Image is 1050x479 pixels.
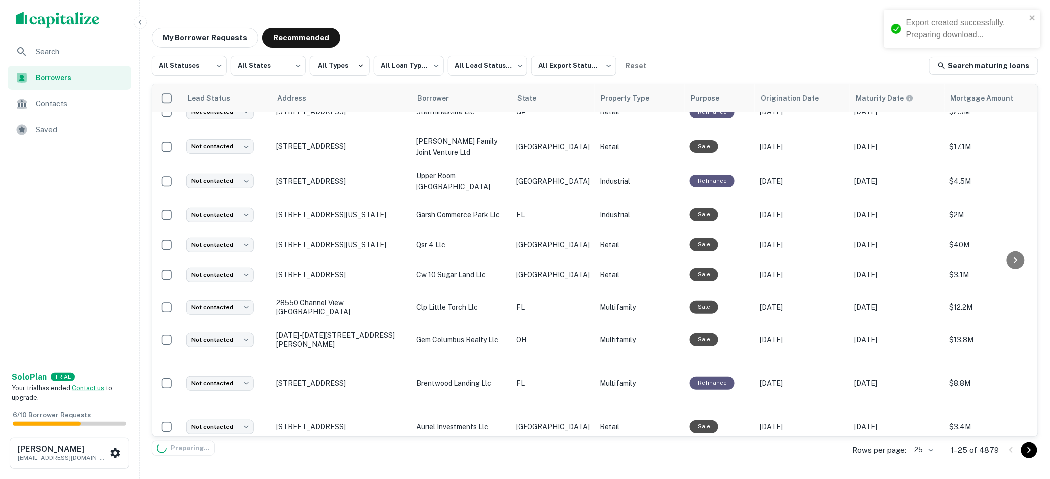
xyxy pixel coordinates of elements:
th: Property Type [595,84,685,112]
p: Rows per page: [853,444,907,456]
a: Search [8,40,131,64]
p: [DATE] [760,421,845,432]
a: SoloPlan [12,371,47,383]
div: 25 [911,443,935,457]
p: Retail [600,421,680,432]
div: Not contacted [186,174,254,188]
button: [PERSON_NAME][EMAIL_ADDRESS][DOMAIN_NAME] [10,438,129,469]
button: Go to next page [1021,442,1037,458]
p: [DATE] [760,269,845,280]
a: Borrowers [8,66,131,90]
div: Not contacted [186,376,254,391]
th: Address [271,84,411,112]
p: gem columbus realty llc [416,334,506,345]
span: Borrower [417,92,462,104]
p: [DATE] [760,141,845,152]
p: [EMAIL_ADDRESS][DOMAIN_NAME] [18,453,108,462]
p: $40M [950,239,1040,250]
div: Not contacted [186,139,254,154]
div: Sale [690,268,718,281]
p: $3.4M [950,421,1040,432]
p: garsh commerce park llc [416,209,506,220]
th: Lead Status [181,84,271,112]
div: Sale [690,420,718,433]
p: Industrial [600,176,680,187]
iframe: Chat Widget [1000,399,1050,447]
p: qsr 4 llc [416,239,506,250]
div: Not contacted [186,208,254,222]
p: clp little torch llc [416,302,506,313]
p: $12.2M [950,302,1040,313]
p: [STREET_ADDRESS] [276,177,406,186]
p: Retail [600,141,680,152]
button: close [1029,14,1036,23]
p: 28550 Channel View [GEOGRAPHIC_DATA] [276,298,406,316]
p: [DATE] [855,378,940,389]
p: cw 10 sugar land llc [416,269,506,280]
p: [STREET_ADDRESS][US_STATE] [276,240,406,249]
p: $8.8M [950,378,1040,389]
a: Saved [8,118,131,142]
a: Contact us [72,384,104,392]
p: [DATE] [855,209,940,220]
p: [GEOGRAPHIC_DATA] [516,239,590,250]
span: Lead Status [187,92,243,104]
div: Sale [690,208,718,221]
p: [STREET_ADDRESS] [276,422,406,431]
th: Borrower [411,84,511,112]
div: Sale [690,140,718,153]
th: Maturity dates displayed may be estimated. Please contact the lender for the most accurate maturi... [850,84,945,112]
span: Search [36,46,125,58]
div: Sale [690,333,718,346]
p: [DATE] [760,176,845,187]
p: brentwood landing llc [416,378,506,389]
th: Purpose [685,84,755,112]
p: OH [516,334,590,345]
div: All Loan Types [374,53,444,79]
div: Not contacted [186,268,254,282]
p: [DATE] [760,239,845,250]
p: [DATE] [855,302,940,313]
th: State [511,84,595,112]
p: [DATE] [855,239,940,250]
h6: [PERSON_NAME] [18,445,108,453]
div: Not contacted [186,420,254,434]
p: upper room [GEOGRAPHIC_DATA] [416,170,506,192]
div: Export created successfully. Preparing download... [906,17,1026,41]
p: Retail [600,239,680,250]
p: $17.1M [950,141,1040,152]
div: All Lead Statuses [448,53,527,79]
p: $4.5M [950,176,1040,187]
p: [STREET_ADDRESS] [276,142,406,151]
p: [DATE] [855,334,940,345]
p: auriel investments llc [416,421,506,432]
p: [GEOGRAPHIC_DATA] [516,269,590,280]
p: Multifamily [600,378,680,389]
div: All Statuses [152,53,227,79]
span: State [517,92,549,104]
div: All States [231,53,306,79]
p: [DATE] [760,334,845,345]
p: [DATE] [855,269,940,280]
img: capitalize-logo.png [16,12,100,28]
div: All Export Statuses [531,53,616,79]
span: 6 / 10 Borrower Requests [13,411,91,419]
th: Origination Date [755,84,850,112]
a: Contacts [8,92,131,116]
span: Borrowers [36,72,125,83]
div: Not contacted [186,300,254,315]
p: [DATE] [760,302,845,313]
span: Origination Date [761,92,832,104]
p: [STREET_ADDRESS] [276,270,406,279]
p: [DATE] [855,421,940,432]
p: Multifamily [600,302,680,313]
div: Not contacted [186,238,254,252]
span: Your trial has ended. to upgrade. [12,384,112,402]
div: Sale [690,301,718,313]
p: [GEOGRAPHIC_DATA] [516,176,590,187]
div: This loan purpose was for refinancing [690,377,735,389]
a: Search maturing loans [929,57,1038,75]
